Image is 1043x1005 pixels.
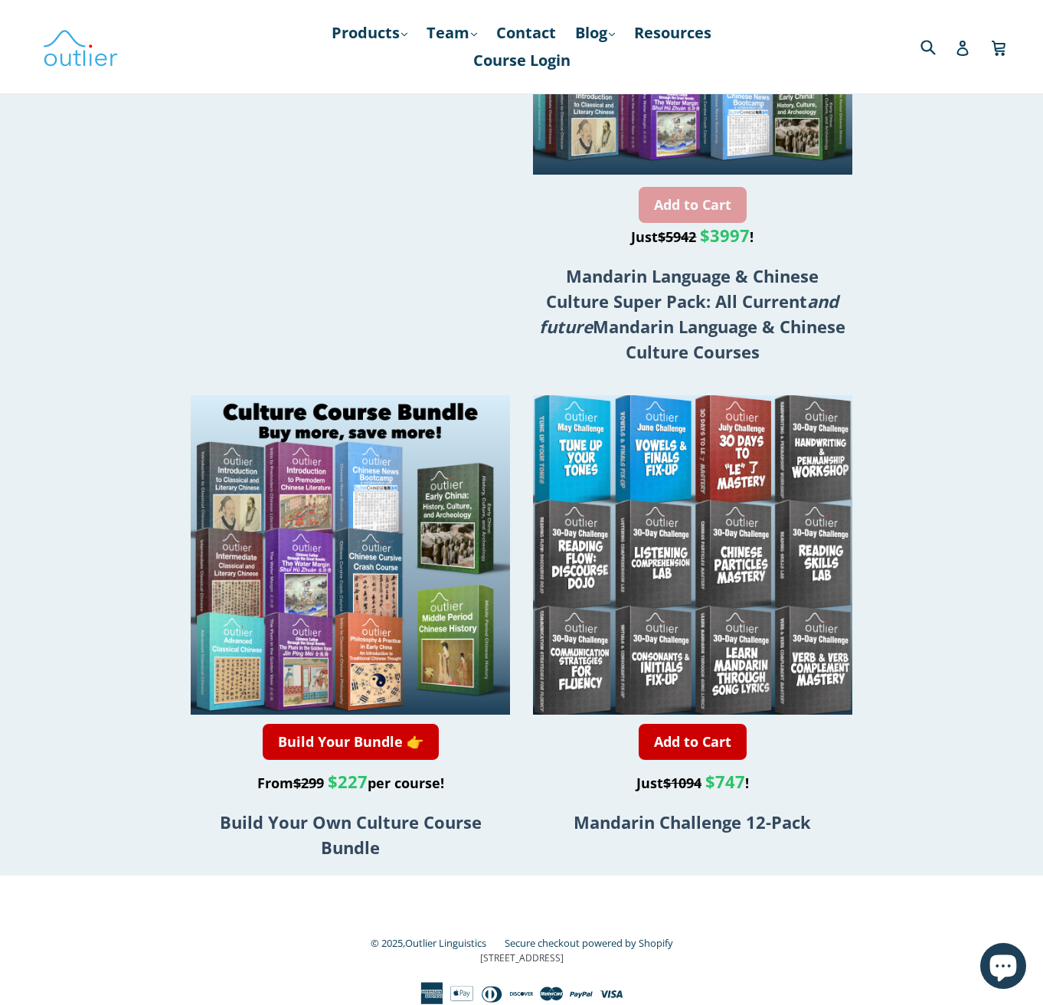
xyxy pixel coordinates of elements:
[104,951,939,965] p: [STREET_ADDRESS]
[419,19,485,47] a: Team
[917,31,959,62] input: Search
[539,264,845,363] strong: Mandarin Language & Chinese Culture Super Pack: All Current Mandarin Language & Chinese Culture C...
[574,810,811,833] a: Mandarin Challenge 12-Pack
[639,187,747,223] a: Add to Cart
[466,47,578,74] a: Course Login
[371,936,502,950] small: © 2025,
[976,943,1031,993] inbox-online-store-chat: Shopify online store chat
[663,774,701,792] s: $1094
[705,770,745,793] span: $747
[489,19,564,47] a: Contact
[257,774,444,792] span: From per course!
[636,774,749,792] span: Just !
[293,774,324,792] s: $299
[658,228,696,246] s: $5942
[405,936,486,950] a: Outlier Linguistics
[324,19,415,47] a: Products
[567,19,623,47] a: Blog
[42,25,119,69] img: Outlier Linguistics
[263,724,439,760] a: Build Your Bundle 👉
[626,19,719,47] a: Resources
[700,224,750,247] span: $3997
[220,810,482,859] a: Build Your Own Culture Course Bundle
[539,264,845,363] a: Mandarin Language & Chinese Culture Super Pack: All Currentand futureMandarin Language & Chinese ...
[639,724,747,760] a: Add to Cart
[505,936,673,950] a: Secure checkout powered by Shopify
[631,228,754,246] span: Just !
[328,770,368,793] span: $227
